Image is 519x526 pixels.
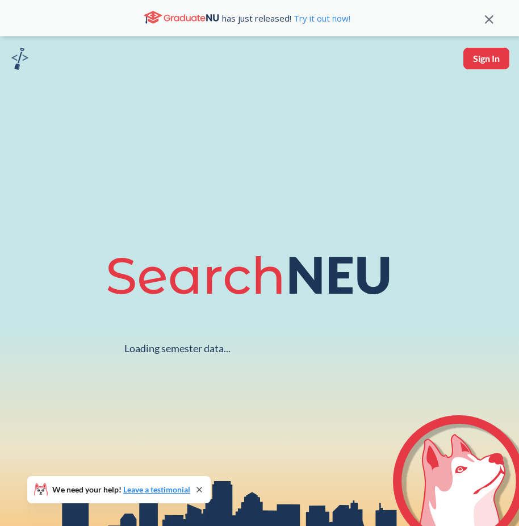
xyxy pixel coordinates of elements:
a: Leave a testimonial [123,485,190,494]
a: Try it out now! [291,12,350,24]
button: Sign In [463,48,509,69]
span: We need your help! [52,486,190,494]
span: has just released! [222,12,350,24]
a: sandbox logo [11,48,28,73]
img: sandbox logo [11,48,28,70]
div: Loading semester data... [124,342,231,355]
